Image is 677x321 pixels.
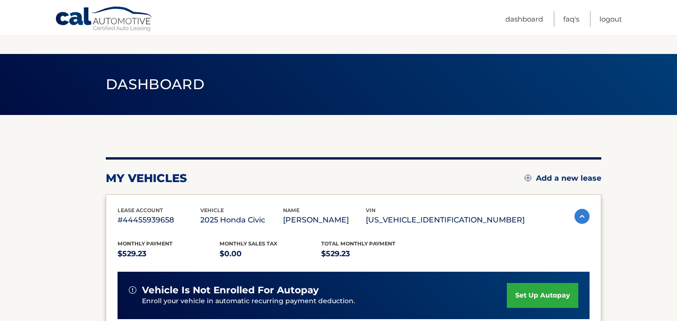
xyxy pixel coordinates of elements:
img: alert-white.svg [129,286,136,294]
span: Dashboard [106,76,205,93]
span: lease account [118,207,163,214]
p: $0.00 [220,247,322,260]
a: Dashboard [505,11,543,27]
p: $529.23 [118,247,220,260]
span: vehicle [200,207,224,214]
span: vin [366,207,376,214]
p: [PERSON_NAME] [283,214,366,227]
a: Logout [599,11,622,27]
span: vehicle is not enrolled for autopay [142,284,319,296]
img: accordion-active.svg [575,209,590,224]
img: add.svg [525,175,531,181]
p: Enroll your vehicle in automatic recurring payment deduction. [142,296,507,306]
h2: my vehicles [106,171,187,185]
a: Cal Automotive [55,6,154,33]
span: Monthly Payment [118,240,173,247]
span: Monthly sales Tax [220,240,277,247]
a: FAQ's [563,11,579,27]
p: #44455939658 [118,214,200,227]
p: [US_VEHICLE_IDENTIFICATION_NUMBER] [366,214,525,227]
a: set up autopay [507,283,578,308]
a: Add a new lease [525,174,601,183]
p: 2025 Honda Civic [200,214,283,227]
p: $529.23 [321,247,423,260]
span: Total Monthly Payment [321,240,395,247]
span: name [283,207,299,214]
